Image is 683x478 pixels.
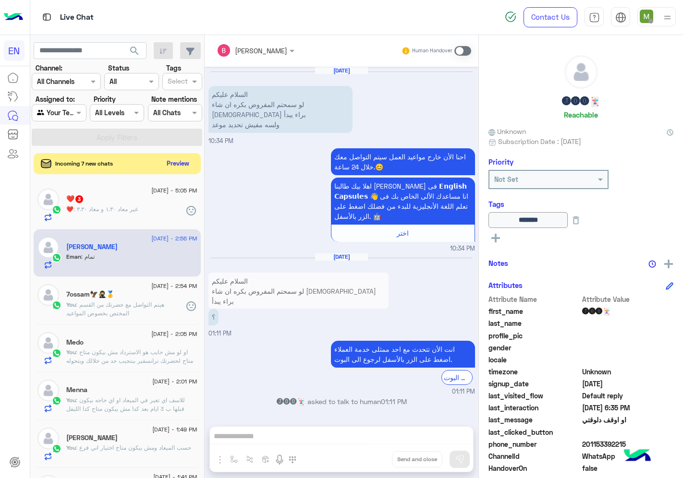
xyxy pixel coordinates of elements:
img: hulul-logo.png [621,440,654,473]
span: last_name [488,318,580,328]
span: Unknown [488,126,526,136]
h5: ❤️ [66,195,84,203]
span: last_clicked_button [488,427,580,437]
span: null [582,427,674,437]
label: Priority [94,94,116,104]
button: Preview [163,156,194,170]
h6: Tags [488,200,673,208]
span: Attribute Name [488,294,580,304]
span: 201153392215 [582,439,674,449]
h6: Reachable [564,110,598,119]
span: phone_number [488,439,580,449]
span: 2 [582,451,674,461]
span: Incoming 7 new chats [55,159,113,168]
label: Status [108,63,129,73]
span: [DATE] - 2:56 PM [151,234,197,243]
span: last_message [488,415,580,425]
h5: 🅙🅞🅞🃏 [562,96,600,107]
img: WhatsApp [52,444,61,454]
img: tab [615,12,626,23]
img: WhatsApp [52,396,61,406]
span: 3 [75,195,83,203]
span: ❤️ [66,205,73,213]
p: 2/9/2025, 10:34 PM [208,86,353,133]
label: Tags [166,63,181,73]
span: 2025-09-02T15:35:32.804Z [582,403,674,413]
h6: Notes [488,259,508,267]
div: الرجوع الى البوت [441,370,473,385]
img: defaultAdmin.png [37,189,59,210]
img: defaultAdmin.png [37,380,59,401]
span: search [129,45,140,57]
p: 🅙🅞🅞🃏 asked to talk to human [208,396,475,406]
span: You [66,444,76,451]
span: null [582,355,674,365]
span: غير معاد ١.٣٠ و معاد ٣.٣٠ [73,205,138,213]
span: هيتم التواصل مع حضرتك من القسم المختص بخصوص المواعيد [66,301,164,317]
p: Conversation was assigned to Call Center [208,414,475,424]
img: add [664,260,673,268]
span: Subscription Date : [DATE] [498,136,581,146]
img: WhatsApp [52,348,61,358]
p: Live Chat [60,11,94,24]
span: 10:34 PM [208,137,233,144]
span: ChannelId [488,451,580,461]
a: Contact Us [524,7,577,27]
p: 2/9/2025, 10:34 PM [331,178,475,225]
h5: Eman Reda [66,243,118,251]
span: 01:11 PM [395,415,421,423]
img: notes [648,260,656,268]
h5: Medo [66,338,84,347]
h6: Attributes [488,281,523,289]
img: defaultAdmin.png [37,284,59,306]
h6: Priority [488,157,513,166]
div: EN [4,40,24,61]
label: Channel: [36,63,62,73]
span: You [66,301,76,308]
img: tab [41,11,53,23]
span: false [582,463,674,473]
img: WhatsApp [52,300,61,310]
img: WhatsApp [52,253,61,263]
span: [DATE] - 1:49 PM [152,425,197,434]
span: You [66,396,76,404]
label: Note mentions [151,94,197,104]
img: userImage [640,10,653,23]
span: gender [488,343,580,353]
img: defaultAdmin.png [37,332,59,354]
span: اختر [397,229,409,237]
img: defaultAdmin.png [565,56,598,88]
span: HandoverOn [488,463,580,473]
h6: [DATE] [315,67,368,74]
p: 3/9/2025, 1:11 PM [208,273,389,320]
span: You [66,348,76,356]
p: 3/9/2025, 1:11 PM [331,341,475,368]
span: للاسف اي تغير في الميعاد او اي حاجه بيكون قبلها ب 3 ايام بعد كدا مش بيكون متاح كدا الليفل اتحسب ع... [66,396,185,421]
img: Logo [4,7,23,27]
span: timezone [488,367,580,377]
span: signup_date [488,379,580,389]
span: 🅙🅞🅞🃏 [582,306,674,316]
span: Eman [66,253,81,260]
span: او لو مش حابب هو الاسترداد مش بيكون متاح متاح لحضرتك ترانسفير ببتجيب حد من خلالك وبتحوله المبلغ و... [66,348,193,382]
h5: فَارِسْ بِنْ أَحْمَدْ [66,434,118,442]
span: [DATE] - 2:05 PM [151,330,197,338]
h5: 7ossam🦅🥷🥇 [66,290,114,299]
img: defaultAdmin.png [37,237,59,258]
span: last_interaction [488,403,580,413]
p: 2/9/2025, 10:34 PM [331,148,475,175]
h5: Menna [66,386,87,394]
span: last_visited_flow [488,391,580,401]
h6: [DATE] [315,253,368,260]
div: Select [166,76,188,88]
label: Assigned to: [36,94,75,104]
img: WhatsApp [52,205,61,215]
span: [DATE] - 5:05 PM [151,186,197,195]
span: 01:11 PM [208,330,232,337]
span: first_name [488,306,580,316]
button: Apply Filters [32,129,202,146]
img: tab [589,12,600,23]
span: او اوقف دلوقتي [582,415,674,425]
span: Attribute Value [582,294,674,304]
span: profile_pic [488,331,580,341]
